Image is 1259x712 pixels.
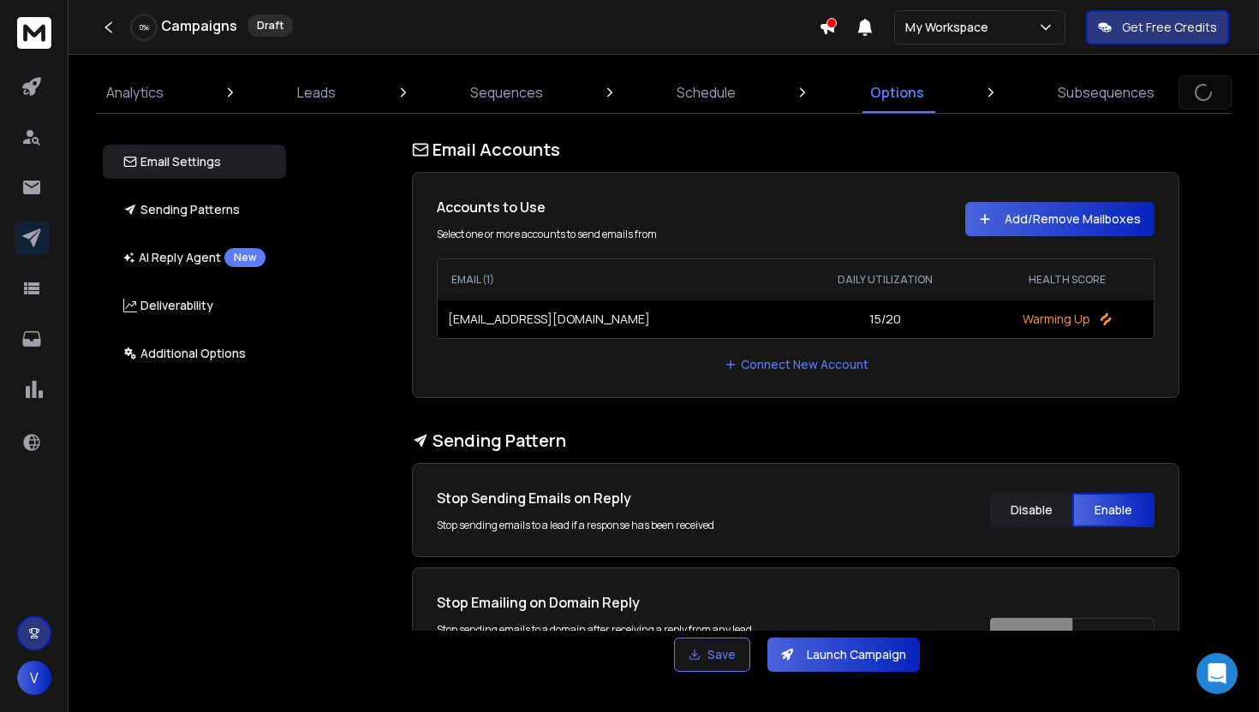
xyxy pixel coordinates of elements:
[297,82,336,103] p: Leads
[106,82,164,103] p: Analytics
[17,661,51,695] button: V
[905,19,995,36] p: My Workspace
[1086,10,1229,44] button: Get Free Credits
[1122,19,1217,36] p: Get Free Credits
[103,145,286,179] button: Email Settings
[287,72,346,113] a: Leads
[860,72,934,113] a: Options
[1058,82,1155,103] p: Subsequences
[460,72,553,113] a: Sequences
[140,22,149,33] p: 0 %
[161,15,237,36] h1: Campaigns
[123,153,221,170] p: Email Settings
[1047,72,1165,113] a: Subsequences
[1196,653,1238,694] div: Open Intercom Messenger
[677,82,736,103] p: Schedule
[666,72,746,113] a: Schedule
[248,15,293,37] div: Draft
[96,72,174,113] a: Analytics
[870,82,924,103] p: Options
[412,138,1179,162] h1: Email Accounts
[470,82,543,103] p: Sequences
